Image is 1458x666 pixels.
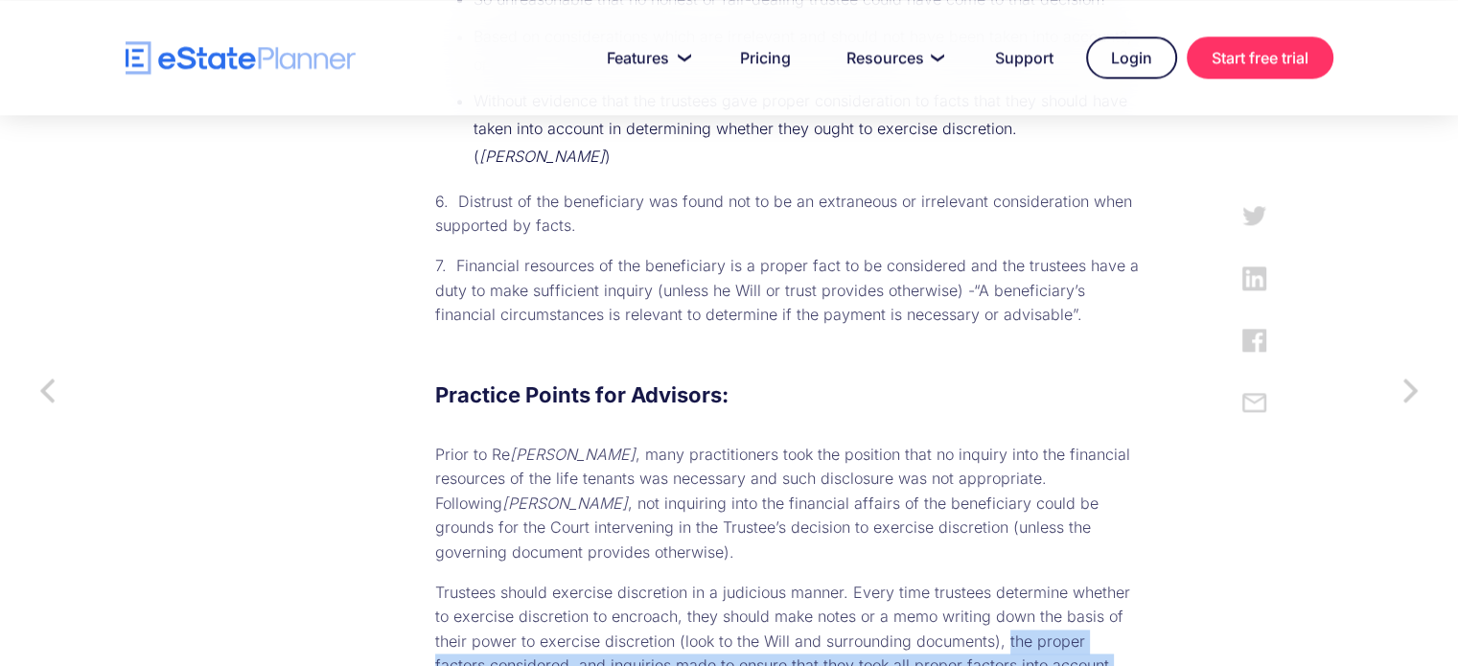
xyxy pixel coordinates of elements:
[435,190,1139,239] p: 6. Distrust of the beneficiary was found not to be an extraneous or irrelevant consideration when...
[435,254,1139,328] p: 7. Financial resources of the beneficiary is a proper fact to be considered and the trustees have...
[584,38,707,77] a: Features
[502,494,628,513] em: [PERSON_NAME]
[126,41,356,75] a: home
[435,382,729,407] strong: Practice Points for Advisors:
[510,445,636,464] em: [PERSON_NAME]
[1086,36,1177,79] a: Login
[474,87,1139,170] li: Without evidence that the trustees gave proper consideration to facts that they should have taken...
[972,38,1076,77] a: Support
[479,147,605,166] em: [PERSON_NAME]
[1187,36,1333,79] a: Start free trial
[435,443,1139,565] p: Prior to Re , many practitioners took the position that no inquiry into the financial resources o...
[823,38,962,77] a: Resources
[717,38,814,77] a: Pricing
